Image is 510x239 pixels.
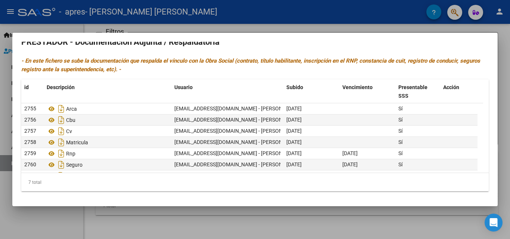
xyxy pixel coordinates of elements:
[342,161,358,167] span: [DATE]
[24,128,36,134] span: 2757
[66,117,75,123] span: Cbu
[174,106,301,111] span: [EMAIL_ADDRESS][DOMAIN_NAME] - [PERSON_NAME]
[56,125,66,137] i: Descargar documento
[398,139,402,145] span: Sí
[440,79,478,104] datatable-header-cell: Acción
[395,79,440,104] datatable-header-cell: Presentable SSS
[66,139,88,145] span: Matricula
[21,173,489,192] div: 7 total
[47,84,75,90] span: Descripción
[174,84,193,90] span: Usuario
[171,79,283,104] datatable-header-cell: Usuario
[24,117,36,123] span: 2756
[174,150,301,156] span: [EMAIL_ADDRESS][DOMAIN_NAME] - [PERSON_NAME]
[398,150,402,156] span: Sí
[24,150,36,156] span: 2759
[286,150,302,156] span: [DATE]
[66,162,83,168] span: Seguro
[398,117,402,123] span: Sí
[286,84,303,90] span: Subido
[56,103,66,115] i: Descargar documento
[398,84,427,99] span: Presentable SSS
[174,117,301,123] span: [EMAIL_ADDRESS][DOMAIN_NAME] - [PERSON_NAME]
[56,114,66,126] i: Descargar documento
[66,106,77,112] span: Arca
[66,128,72,134] span: Cv
[286,117,302,123] span: [DATE]
[66,151,75,157] span: Rnp
[56,136,66,148] i: Descargar documento
[174,161,301,167] span: [EMAIL_ADDRESS][DOMAIN_NAME] - [PERSON_NAME]
[24,106,36,111] span: 2755
[342,84,373,90] span: Vencimiento
[398,161,402,167] span: Sí
[56,159,66,171] i: Descargar documento
[286,106,302,111] span: [DATE]
[44,79,171,104] datatable-header-cell: Descripción
[286,139,302,145] span: [DATE]
[24,161,36,167] span: 2760
[21,35,489,49] h2: PRESTADOR - Documentación Adjunta / Respaldatoria
[21,79,44,104] datatable-header-cell: id
[398,128,402,134] span: Sí
[283,79,339,104] datatable-header-cell: Subido
[24,84,29,90] span: id
[485,214,503,232] div: Open Intercom Messenger
[56,148,66,160] i: Descargar documento
[21,57,480,73] i: - En este fichero se sube la documentación que respalda el vínculo con la Obra Social (contrato, ...
[174,128,301,134] span: [EMAIL_ADDRESS][DOMAIN_NAME] - [PERSON_NAME]
[286,161,302,167] span: [DATE]
[443,84,459,90] span: Acción
[174,139,301,145] span: [EMAIL_ADDRESS][DOMAIN_NAME] - [PERSON_NAME]
[339,79,395,104] datatable-header-cell: Vencimiento
[398,106,402,111] span: Sí
[286,128,302,134] span: [DATE]
[342,150,358,156] span: [DATE]
[24,139,36,145] span: 2758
